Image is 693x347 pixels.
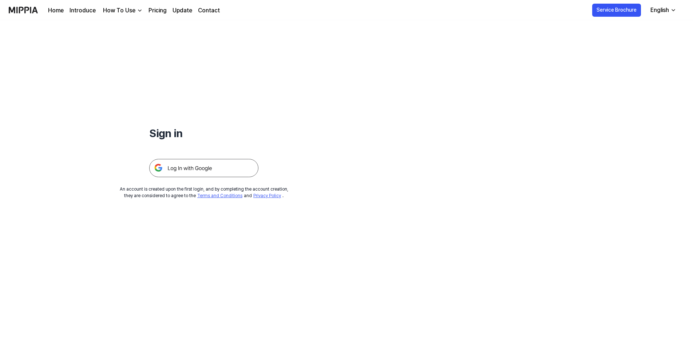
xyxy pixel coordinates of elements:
[198,6,220,15] a: Contact
[148,6,167,15] a: Pricing
[197,193,242,198] a: Terms and Conditions
[70,6,96,15] a: Introduce
[102,6,143,15] button: How To Use
[120,186,288,199] div: An account is created upon the first login, and by completing the account creation, they are cons...
[102,6,137,15] div: How To Use
[592,4,641,17] button: Service Brochure
[149,125,258,141] h1: Sign in
[48,6,64,15] a: Home
[149,159,258,177] img: 구글 로그인 버튼
[173,6,192,15] a: Update
[649,6,670,15] div: English
[253,193,281,198] a: Privacy Policy
[137,8,143,13] img: down
[645,3,681,17] button: English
